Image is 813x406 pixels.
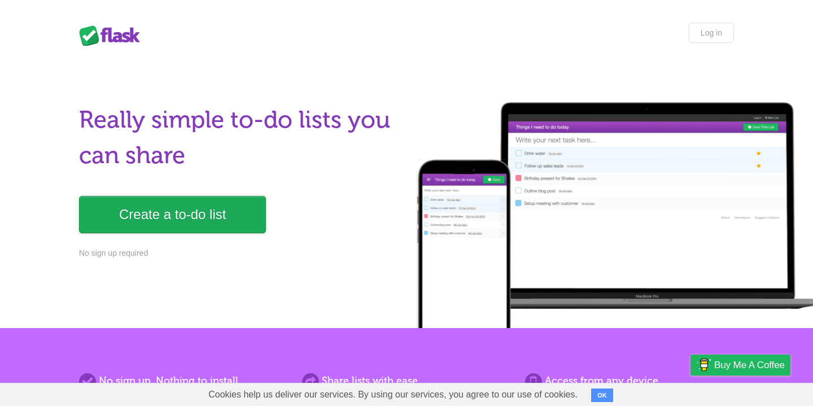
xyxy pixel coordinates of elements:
a: Buy me a coffee [690,355,790,376]
img: Buy me a coffee [696,355,711,374]
h2: Share lists with ease. [302,373,511,388]
h1: Really simple to-do lists you can share [79,102,400,173]
p: No sign up required [79,247,400,259]
a: Create a to-do list [79,196,266,233]
h2: No sign up. Nothing to install. [79,373,288,388]
span: Buy me a coffee [714,355,785,375]
span: Cookies help us deliver our services. By using our services, you agree to our use of cookies. [197,383,589,406]
div: Flask Lists [79,25,147,46]
button: OK [591,388,613,402]
h2: Access from any device. [525,373,734,388]
a: Log in [689,23,734,43]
